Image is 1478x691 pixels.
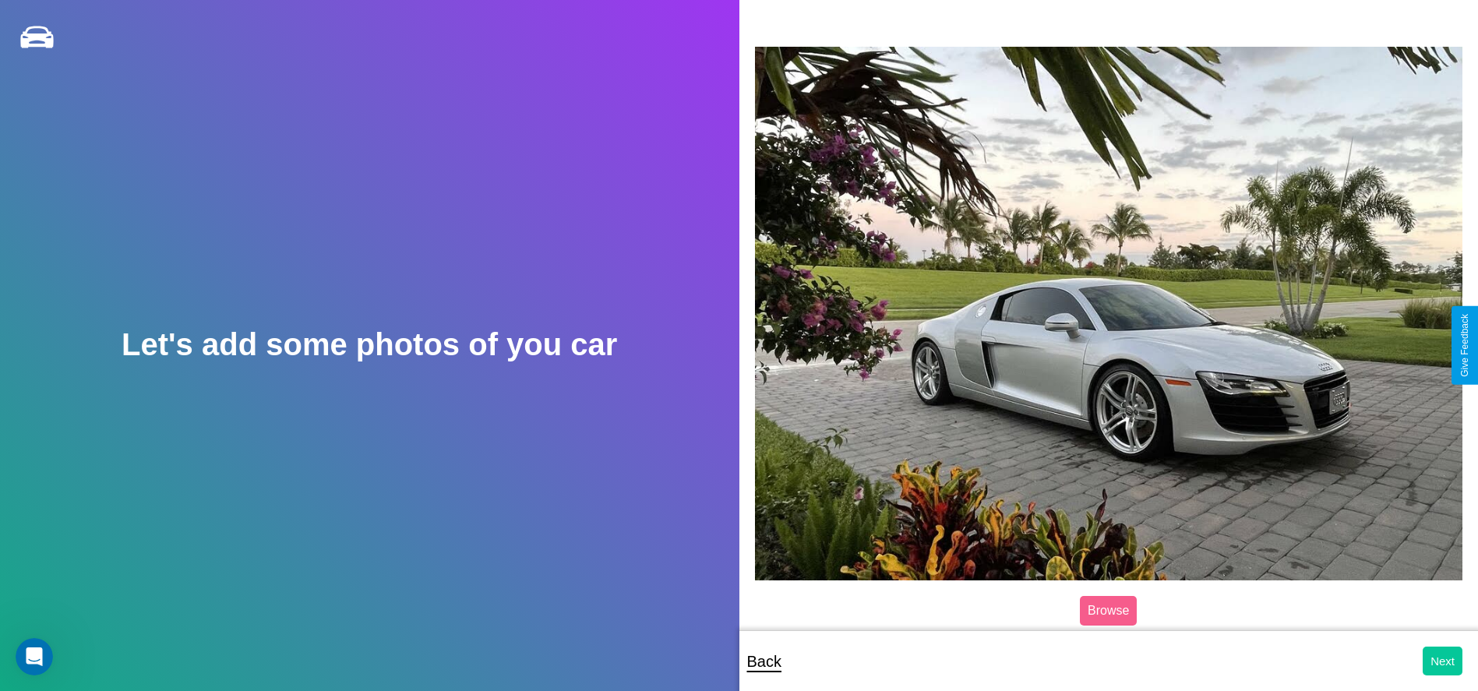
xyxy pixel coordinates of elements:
[1080,596,1137,626] label: Browse
[1459,314,1470,377] div: Give Feedback
[122,327,617,362] h2: Let's add some photos of you car
[16,638,53,675] iframe: Intercom live chat
[1423,647,1462,675] button: Next
[747,647,781,675] p: Back
[755,47,1463,580] img: posted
